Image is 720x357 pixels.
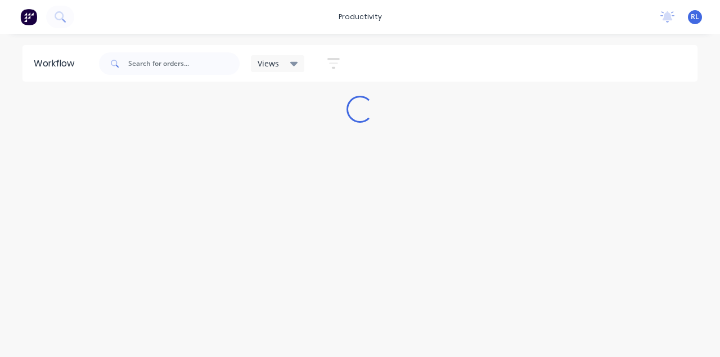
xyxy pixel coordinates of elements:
img: Factory [20,8,37,25]
input: Search for orders... [128,52,240,75]
span: Views [258,57,279,69]
div: Workflow [34,57,80,70]
span: RL [691,12,699,22]
div: productivity [333,8,388,25]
